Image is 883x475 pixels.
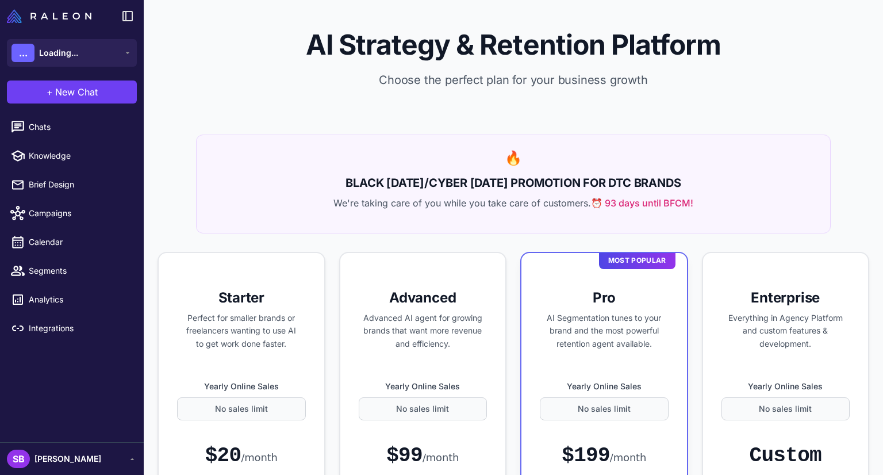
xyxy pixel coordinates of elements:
a: Chats [5,115,139,139]
a: Calendar [5,230,139,254]
img: Raleon Logo [7,9,91,23]
button: ...Loading... [7,39,137,67]
span: New Chat [55,85,98,99]
div: Most Popular [599,252,675,269]
label: Yearly Online Sales [177,380,306,393]
h3: Pro [540,289,669,307]
span: Loading... [39,47,78,59]
p: Choose the perfect plan for your business growth [162,71,865,89]
p: AI Segmentation tunes to your brand and the most powerful retention agent available. [540,312,669,351]
span: ⏰ 93 days until BFCM! [591,196,693,210]
div: ... [11,44,34,62]
a: Campaigns [5,201,139,225]
button: +New Chat [7,81,137,104]
span: Integrations [29,322,130,335]
span: No sales limit [759,403,812,415]
p: We're taking care of you while you take care of customers. [210,196,816,210]
span: /month [241,451,277,463]
span: Analytics [29,293,130,306]
div: $99 [386,443,459,469]
p: Advanced AI agent for growing brands that want more revenue and efficiency. [359,312,487,351]
p: Perfect for smaller brands or freelancers wanting to use AI to get work done faster. [177,312,306,351]
span: + [47,85,53,99]
span: No sales limit [578,403,631,415]
div: $199 [562,443,646,469]
div: SB [7,450,30,468]
a: Analytics [5,288,139,312]
h3: Starter [177,289,306,307]
span: /month [610,451,646,463]
label: Yearly Online Sales [359,380,487,393]
span: Segments [29,265,130,277]
label: Yearly Online Sales [721,380,850,393]
span: [PERSON_NAME] [34,453,101,465]
a: Knowledge [5,144,139,168]
span: Chats [29,121,130,133]
div: Custom [750,443,821,469]
p: Everything in Agency Platform and custom features & development. [721,312,850,351]
span: Calendar [29,236,130,248]
span: 🔥 [505,150,522,166]
span: Campaigns [29,207,130,220]
label: Yearly Online Sales [540,380,669,393]
span: /month [423,451,459,463]
span: No sales limit [396,403,449,415]
span: No sales limit [215,403,268,415]
div: $20 [205,443,278,469]
a: Brief Design [5,173,139,197]
span: Brief Design [29,178,130,191]
a: Segments [5,259,139,283]
h1: AI Strategy & Retention Platform [162,28,865,62]
span: Knowledge [29,150,130,162]
h3: Enterprise [721,289,850,307]
h2: BLACK [DATE]/CYBER [DATE] PROMOTION FOR DTC BRANDS [210,174,816,191]
a: Integrations [5,316,139,340]
h3: Advanced [359,289,487,307]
